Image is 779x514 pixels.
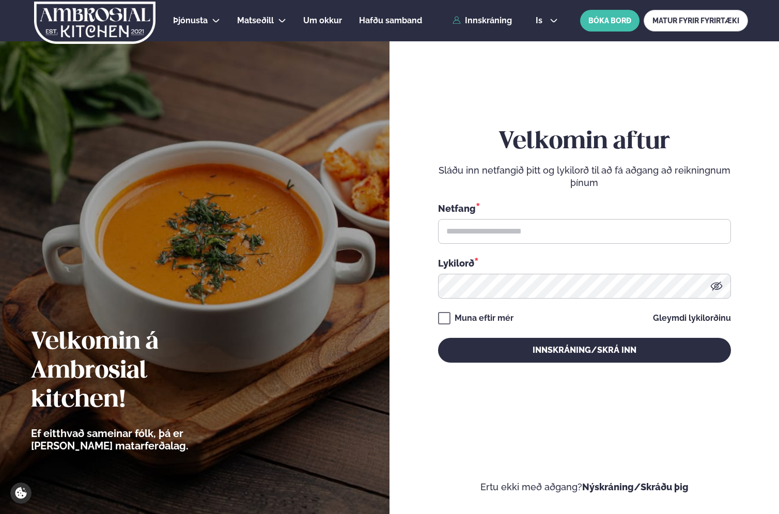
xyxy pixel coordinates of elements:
[31,328,245,415] h2: Velkomin á Ambrosial kitchen!
[173,14,208,27] a: Þjónusta
[359,15,422,25] span: Hafðu samband
[653,314,731,322] a: Gleymdi lykilorðinu
[303,15,342,25] span: Um okkur
[438,256,731,270] div: Lykilorð
[527,17,566,25] button: is
[33,2,157,44] img: logo
[438,164,731,189] p: Sláðu inn netfangið þitt og lykilorð til að fá aðgang að reikningnum þínum
[10,482,32,504] a: Cookie settings
[438,338,731,363] button: Innskráning/Skrá inn
[173,15,208,25] span: Þjónusta
[420,481,748,493] p: Ertu ekki með aðgang?
[580,10,640,32] button: BÓKA BORÐ
[582,481,689,492] a: Nýskráning/Skráðu þig
[237,15,274,25] span: Matseðill
[31,427,245,452] p: Ef eitthvað sameinar fólk, þá er [PERSON_NAME] matarferðalag.
[438,201,731,215] div: Netfang
[453,16,512,25] a: Innskráning
[303,14,342,27] a: Um okkur
[359,14,422,27] a: Hafðu samband
[438,128,731,157] h2: Velkomin aftur
[536,17,546,25] span: is
[644,10,748,32] a: MATUR FYRIR FYRIRTÆKI
[237,14,274,27] a: Matseðill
